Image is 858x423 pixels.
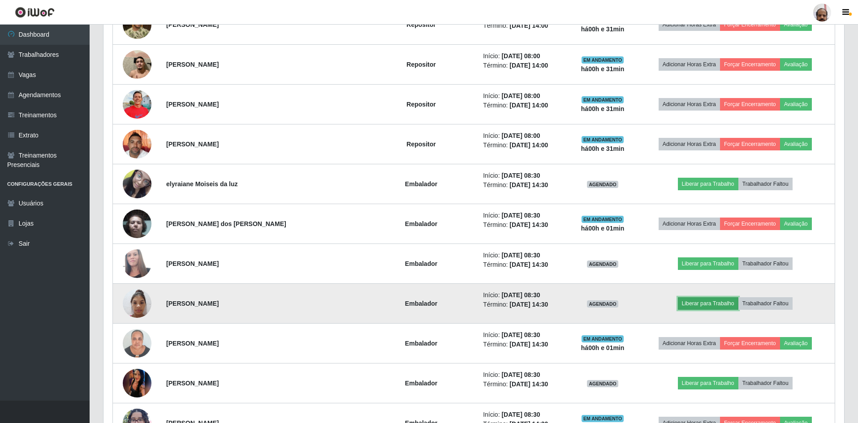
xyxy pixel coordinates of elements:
[123,351,151,415] img: 1745291755814.jpeg
[483,61,565,70] li: Término:
[501,92,540,99] time: [DATE] 08:00
[678,178,738,190] button: Liberar para Trabalho
[581,26,625,33] strong: há 00 h e 31 min
[720,98,780,111] button: Forçar Encerramento
[509,341,548,348] time: [DATE] 14:30
[483,340,565,349] li: Término:
[483,291,565,300] li: Início:
[509,301,548,308] time: [DATE] 14:30
[483,370,565,380] li: Início:
[405,340,437,347] strong: Embalador
[483,211,565,220] li: Início:
[123,125,151,163] img: 1758367960534.jpeg
[780,58,812,71] button: Avaliação
[483,91,565,101] li: Início:
[15,7,55,18] img: CoreUI Logo
[405,300,437,307] strong: Embalador
[483,251,565,260] li: Início:
[483,51,565,61] li: Início:
[659,337,720,350] button: Adicionar Horas Extra
[123,239,151,288] img: 1709163979582.jpeg
[405,380,437,387] strong: Embalador
[166,380,219,387] strong: [PERSON_NAME]
[509,261,548,268] time: [DATE] 14:30
[720,58,780,71] button: Forçar Encerramento
[483,380,565,389] li: Término:
[483,300,565,309] li: Término:
[501,212,540,219] time: [DATE] 08:30
[405,180,437,188] strong: Embalador
[738,257,793,270] button: Trabalhador Faltou
[166,220,286,227] strong: [PERSON_NAME] dos [PERSON_NAME]
[659,218,720,230] button: Adicionar Horas Extra
[483,180,565,190] li: Término:
[483,21,565,30] li: Término:
[501,172,540,179] time: [DATE] 08:30
[738,297,793,310] button: Trabalhador Faltou
[501,52,540,60] time: [DATE] 08:00
[123,284,151,322] img: 1699985204795.jpeg
[780,18,812,31] button: Avaliação
[780,98,812,111] button: Avaliação
[483,131,565,141] li: Início:
[581,105,625,112] strong: há 00 h e 31 min
[483,260,565,269] li: Término:
[581,65,625,73] strong: há 00 h e 31 min
[501,291,540,299] time: [DATE] 08:30
[659,18,720,31] button: Adicionar Horas Extra
[405,220,437,227] strong: Embalador
[501,331,540,338] time: [DATE] 08:30
[166,300,219,307] strong: [PERSON_NAME]
[123,10,151,39] img: 1695042279067.jpeg
[483,171,565,180] li: Início:
[509,22,548,29] time: [DATE] 14:00
[501,411,540,418] time: [DATE] 08:30
[509,181,548,188] time: [DATE] 14:30
[483,141,565,150] li: Término:
[509,141,548,149] time: [DATE] 14:00
[123,324,151,362] img: 1733849599203.jpeg
[678,297,738,310] button: Liberar para Trabalho
[582,136,624,143] span: EM ANDAMENTO
[166,61,219,68] strong: [PERSON_NAME]
[483,410,565,419] li: Início:
[166,21,219,28] strong: [PERSON_NAME]
[582,56,624,64] span: EM ANDAMENTO
[581,145,625,152] strong: há 00 h e 31 min
[780,138,812,150] button: Avaliação
[166,180,238,188] strong: elyraiane Moiseis da luz
[166,101,219,108] strong: [PERSON_NAME]
[738,377,793,389] button: Trabalhador Faltou
[509,221,548,228] time: [DATE] 14:30
[501,371,540,378] time: [DATE] 08:30
[678,377,738,389] button: Liberar para Trabalho
[501,252,540,259] time: [DATE] 08:30
[406,141,435,148] strong: Repositor
[123,205,151,243] img: 1657575579568.jpeg
[581,344,625,351] strong: há 00 h e 01 min
[678,257,738,270] button: Liberar para Trabalho
[123,45,151,83] img: 1757117201281.jpeg
[406,21,435,28] strong: Repositor
[123,85,151,123] img: 1757774886821.jpeg
[501,132,540,139] time: [DATE] 08:00
[123,165,151,203] img: 1618692523303.jpeg
[720,337,780,350] button: Forçar Encerramento
[720,18,780,31] button: Forçar Encerramento
[587,300,618,308] span: AGENDADO
[406,61,435,68] strong: Repositor
[659,138,720,150] button: Adicionar Horas Extra
[659,98,720,111] button: Adicionar Horas Extra
[406,101,435,108] strong: Repositor
[509,62,548,69] time: [DATE] 14:00
[720,218,780,230] button: Forçar Encerramento
[587,380,618,387] span: AGENDADO
[587,261,618,268] span: AGENDADO
[582,96,624,103] span: EM ANDAMENTO
[582,216,624,223] span: EM ANDAMENTO
[659,58,720,71] button: Adicionar Horas Extra
[166,141,219,148] strong: [PERSON_NAME]
[483,220,565,230] li: Término:
[166,340,219,347] strong: [PERSON_NAME]
[582,335,624,342] span: EM ANDAMENTO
